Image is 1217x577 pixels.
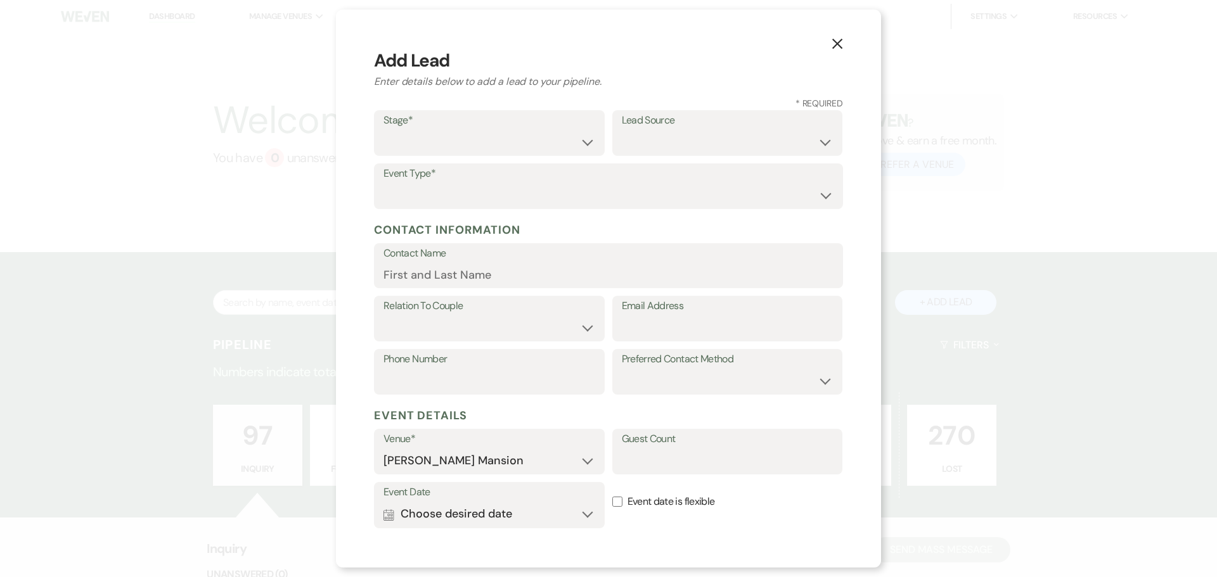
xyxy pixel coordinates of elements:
[383,297,595,315] label: Relation To Couple
[622,350,834,369] label: Preferred Contact Method
[383,165,834,183] label: Event Type*
[383,483,595,502] label: Event Date
[383,502,595,527] button: Choose desired date
[383,262,834,287] input: First and Last Name
[612,497,622,507] input: Event date is flexible
[383,244,834,263] label: Contact Name
[612,482,843,522] label: Event date is flexible
[383,350,595,369] label: Phone Number
[383,430,595,448] label: Venue*
[374,97,843,110] h3: * Required
[622,111,834,130] label: Lead Source
[622,297,834,315] label: Email Address
[383,111,595,130] label: Stage*
[622,430,834,448] label: Guest Count
[374,48,843,74] h3: Add Lead
[374,406,843,425] h5: Event Details
[374,74,843,89] h2: Enter details below to add a lead to your pipeline.
[374,220,843,239] h5: Contact Information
